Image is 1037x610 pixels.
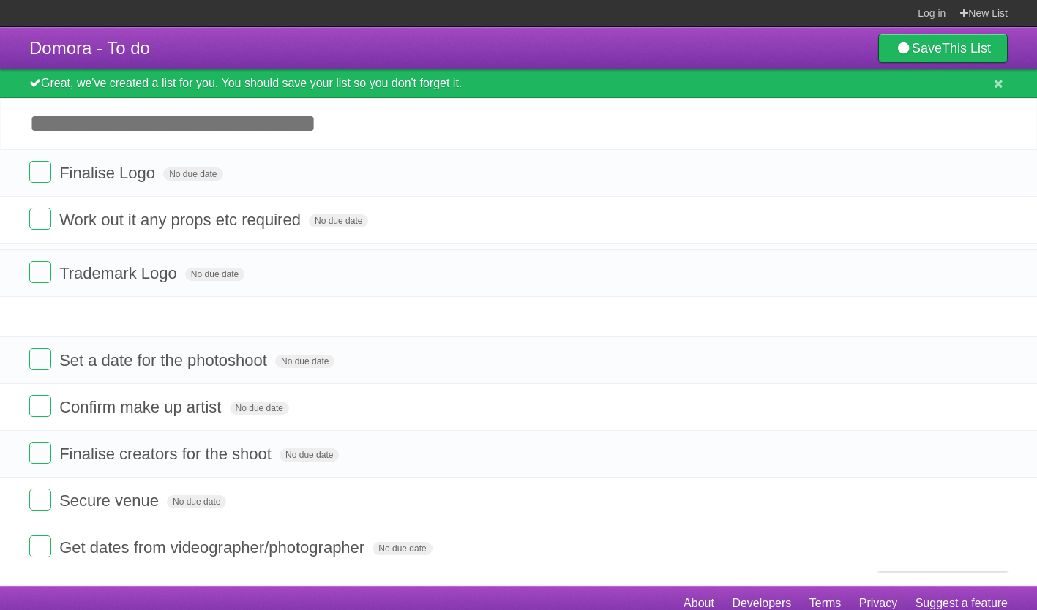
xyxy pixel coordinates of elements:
span: Secure venue [59,492,162,510]
a: SaveThis List [878,34,1008,63]
label: Done [29,489,51,511]
span: No due date [185,268,244,281]
span: No due date [280,448,339,462]
span: No due date [275,355,334,368]
span: No due date [163,167,222,181]
span: Finalise Logo [59,164,159,182]
label: Done [29,161,51,183]
span: Confirm make up artist [59,398,225,416]
span: Trademark Logo [59,264,181,282]
label: Done [29,395,51,417]
span: No due date [230,402,289,415]
label: Done [29,442,51,464]
label: Done [29,261,51,283]
label: Done [29,208,51,230]
span: No due date [167,495,226,508]
span: No due date [309,214,368,227]
span: Work out it any props etc required [59,211,304,229]
label: Done [29,348,51,370]
b: This List [942,41,991,56]
span: Set a date for the photoshoot [59,351,271,369]
span: Domora - To do [29,38,150,58]
span: Finalise creators for the shoot [59,445,275,463]
span: No due date [373,542,432,555]
label: Done [29,535,51,557]
span: Get dates from videographer/photographer [59,538,368,557]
